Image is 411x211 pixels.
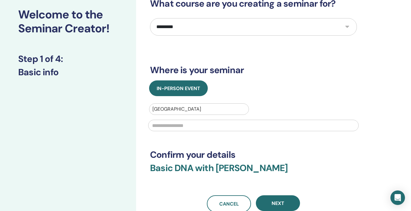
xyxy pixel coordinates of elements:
[157,85,200,92] span: In-Person Event
[18,54,118,64] h3: Step 1 of 4 :
[18,8,118,35] h2: Welcome to the Seminar Creator!
[390,190,405,205] div: Open Intercom Messenger
[150,149,357,160] h3: Confirm your details
[149,80,208,96] button: In-Person Event
[150,65,357,76] h3: Where is your seminar
[256,195,300,211] button: Next
[219,201,239,207] span: Cancel
[272,200,284,206] span: Next
[18,67,118,78] h3: Basic info
[150,163,357,181] h3: Basic DNA with [PERSON_NAME]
